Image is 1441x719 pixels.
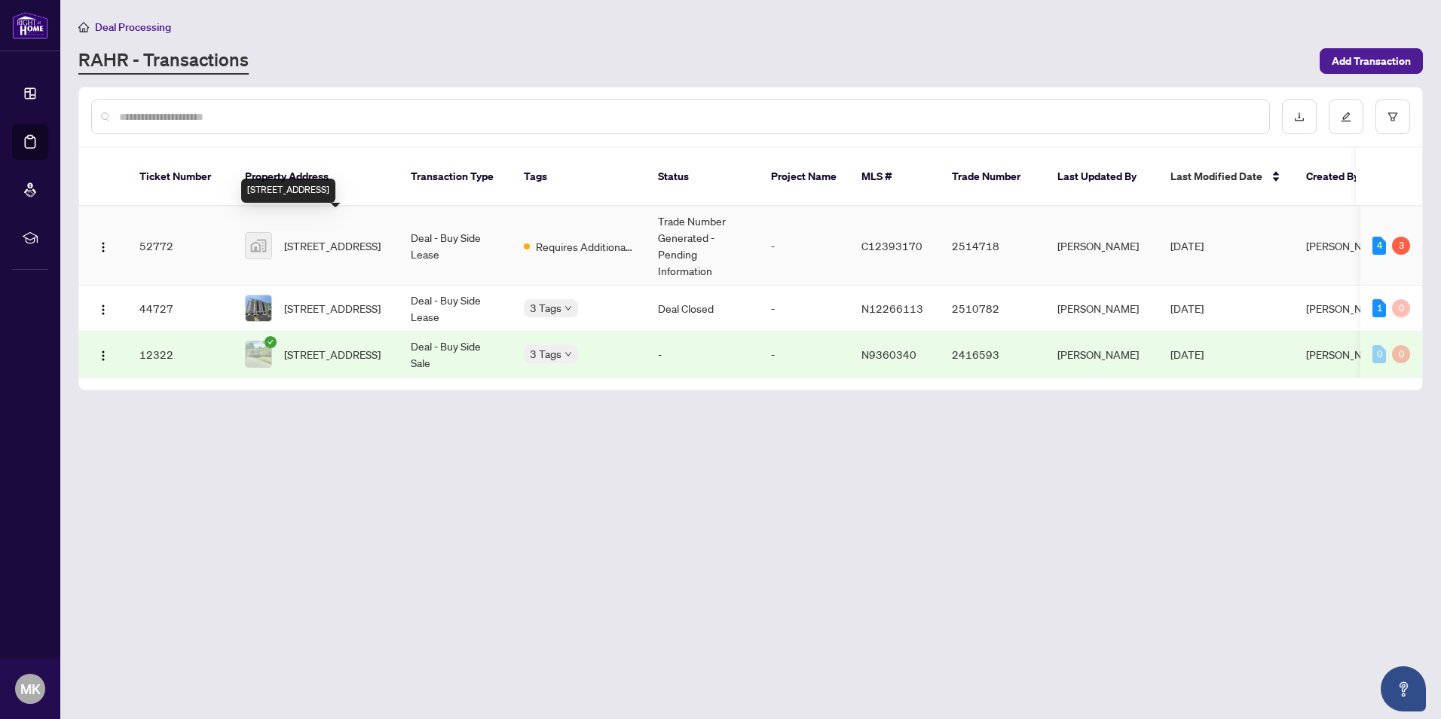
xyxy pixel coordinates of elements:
[91,296,115,320] button: Logo
[1392,345,1410,363] div: 0
[646,286,759,332] td: Deal Closed
[861,239,922,252] span: C12393170
[759,207,849,286] td: -
[1392,237,1410,255] div: 3
[241,179,335,203] div: [STREET_ADDRESS]
[127,207,233,286] td: 52772
[284,300,381,317] span: [STREET_ADDRESS]
[265,336,277,348] span: check-circle
[1392,299,1410,317] div: 0
[127,148,233,207] th: Ticket Number
[530,345,561,363] span: 3 Tags
[1387,112,1398,122] span: filter
[759,332,849,378] td: -
[1332,49,1411,73] span: Add Transaction
[940,207,1045,286] td: 2514718
[246,295,271,321] img: thumbnail-img
[564,350,572,358] span: down
[512,148,646,207] th: Tags
[1306,239,1387,252] span: [PERSON_NAME]
[97,350,109,362] img: Logo
[849,148,940,207] th: MLS #
[12,11,48,39] img: logo
[91,234,115,258] button: Logo
[1306,301,1387,315] span: [PERSON_NAME]
[861,301,923,315] span: N12266113
[1294,148,1384,207] th: Created By
[1045,207,1158,286] td: [PERSON_NAME]
[399,332,512,378] td: Deal - Buy Side Sale
[1372,299,1386,317] div: 1
[1045,286,1158,332] td: [PERSON_NAME]
[940,332,1045,378] td: 2416593
[20,678,41,699] span: MK
[1170,239,1204,252] span: [DATE]
[940,286,1045,332] td: 2510782
[233,148,399,207] th: Property Address
[1375,99,1410,134] button: filter
[97,241,109,253] img: Logo
[95,20,171,34] span: Deal Processing
[399,286,512,332] td: Deal - Buy Side Lease
[1170,168,1262,185] span: Last Modified Date
[646,332,759,378] td: -
[127,332,233,378] td: 12322
[1329,99,1363,134] button: edit
[1381,666,1426,711] button: Open asap
[127,286,233,332] td: 44727
[1372,237,1386,255] div: 4
[246,233,271,259] img: thumbnail-img
[246,341,271,367] img: thumbnail-img
[861,347,916,361] span: N9360340
[1306,347,1387,361] span: [PERSON_NAME]
[284,346,381,363] span: [STREET_ADDRESS]
[399,207,512,286] td: Deal - Buy Side Lease
[1341,112,1351,122] span: edit
[1170,301,1204,315] span: [DATE]
[1045,148,1158,207] th: Last Updated By
[399,148,512,207] th: Transaction Type
[646,148,759,207] th: Status
[1158,148,1294,207] th: Last Modified Date
[646,207,759,286] td: Trade Number Generated - Pending Information
[1045,332,1158,378] td: [PERSON_NAME]
[97,304,109,316] img: Logo
[78,22,89,32] span: home
[1170,347,1204,361] span: [DATE]
[759,286,849,332] td: -
[1294,112,1305,122] span: download
[536,238,634,255] span: Requires Additional Docs
[284,237,381,254] span: [STREET_ADDRESS]
[530,299,561,317] span: 3 Tags
[91,342,115,366] button: Logo
[1320,48,1423,74] button: Add Transaction
[1282,99,1317,134] button: download
[1372,345,1386,363] div: 0
[759,148,849,207] th: Project Name
[940,148,1045,207] th: Trade Number
[78,47,249,75] a: RAHR - Transactions
[564,304,572,312] span: down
